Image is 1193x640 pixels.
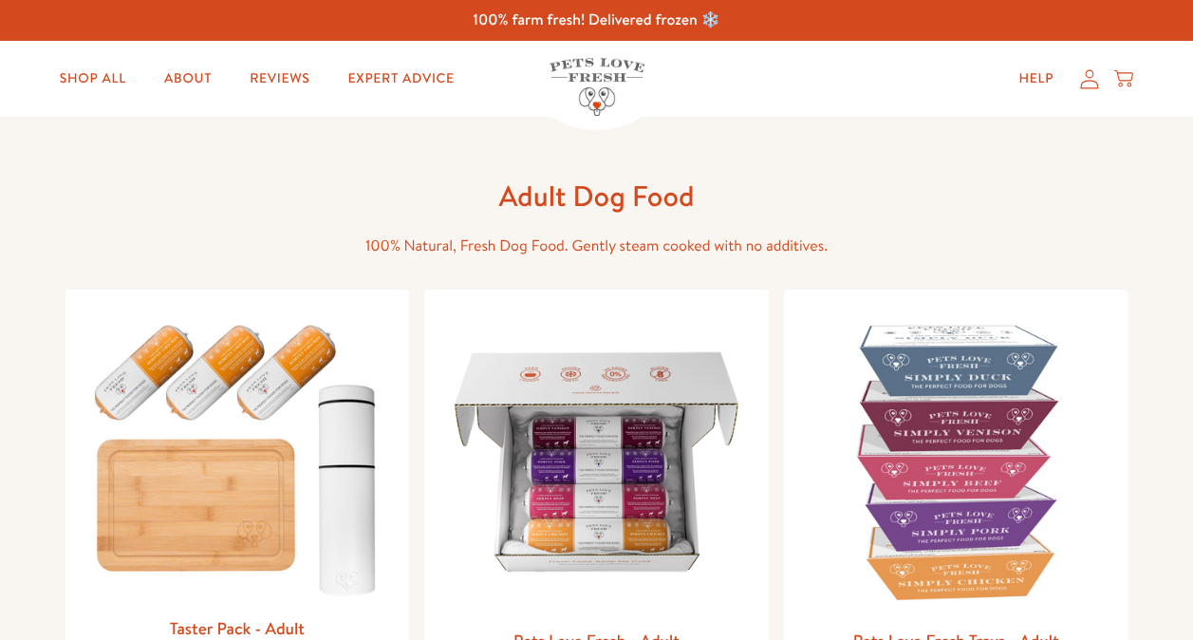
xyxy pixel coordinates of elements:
a: Taster Pack - Adult [170,616,305,640]
a: Shop All [45,60,141,98]
span: 100% Natural, Fresh Dog Food. Gently steam cooked with no additives. [365,235,828,256]
img: Pets Love Fresh [550,58,644,116]
a: About [149,60,227,98]
img: Taster Pack - Adult [81,305,395,606]
img: Pets Love Fresh Trays - Adult [799,305,1113,619]
h1: Adult Dog Food [293,178,901,215]
a: Reviews [234,60,325,98]
a: Help [1003,60,1069,98]
a: Expert Advice [333,60,470,98]
img: Pets Love Fresh - Adult [439,305,754,619]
